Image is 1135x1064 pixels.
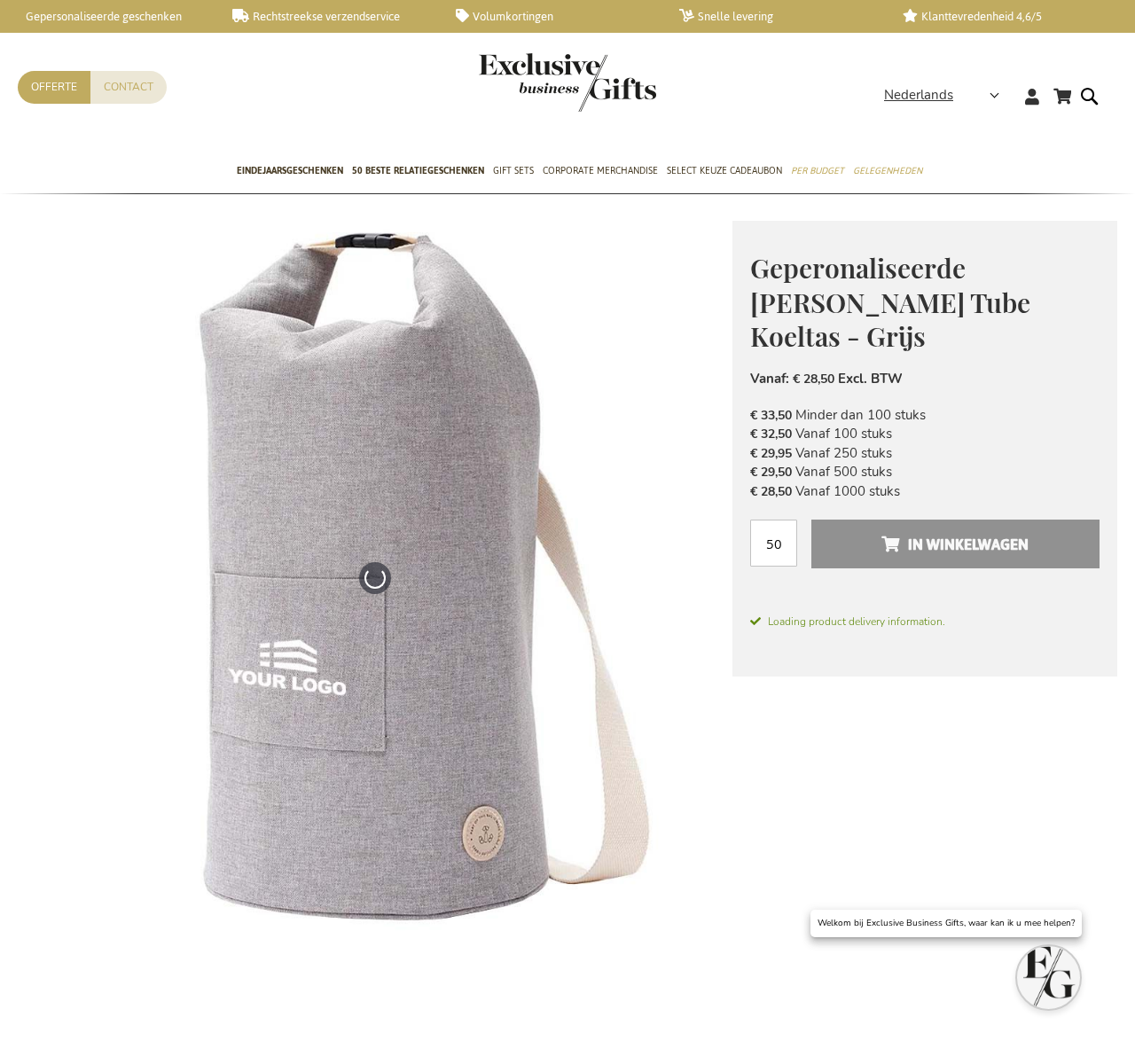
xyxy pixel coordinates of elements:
[750,370,789,387] span: Vanaf:
[237,161,343,180] span: Eindejaarsgeschenken
[667,150,782,194] a: Select Keuze Cadeaubon
[667,161,782,180] span: Select Keuze Cadeaubon
[205,943,283,1029] a: Peronalised Sortino Cooler Trunk - Grey
[750,407,792,424] span: € 33,50
[884,85,953,106] span: Nederlands
[791,161,844,180] span: Per Budget
[232,9,427,24] a: Rechtstreekse verzendservice
[750,482,1100,501] li: Vanaf 1000 stuks
[853,161,922,180] span: Gelegenheden
[352,150,484,194] a: 50 beste relatiegeschenken
[543,161,658,180] span: Corporate Merchandise
[750,445,792,462] span: € 29,95
[382,943,460,1029] a: Peronalised Sortino Cooler Trunk - Grey
[750,463,1100,481] li: Vanaf 500 stuks
[750,520,797,567] input: Aantal
[90,71,167,104] a: Contact
[493,150,534,194] a: Gift Sets
[750,444,1100,463] li: Vanaf 250 stuks
[9,9,204,24] a: Gepersonaliseerde geschenken
[750,464,792,481] span: € 29,50
[750,406,1100,425] li: Minder dan 100 stuks
[750,614,1100,630] span: Loading product delivery information.
[294,943,372,1029] a: Peronalised Sortino Cooler Trunk - Grey
[352,161,484,180] span: 50 beste relatiegeschenken
[793,371,834,387] span: € 28,50
[456,9,651,24] a: Volumkortingen
[853,150,922,194] a: Gelegenheden
[750,426,792,442] span: € 32,50
[471,943,549,1029] a: Peronalised Sortino Cooler Trunk - Grey
[479,53,567,112] a: store logo
[237,150,343,194] a: Eindejaarsgeschenken
[18,221,732,935] img: Peronalised Sortino Cooler Trunk - Grey
[903,9,1098,24] a: Klanttevredenheid 4,6/5
[750,250,1030,354] span: Geperonaliseerde [PERSON_NAME] Tube Koeltas - Grijs
[18,71,90,104] a: Offerte
[791,150,844,194] a: Per Budget
[493,161,534,180] span: Gift Sets
[543,150,658,194] a: Corporate Merchandise
[750,425,1100,443] li: Vanaf 100 stuks
[838,370,903,387] span: Excl. BTW
[750,483,792,500] span: € 28,50
[479,53,656,112] img: Exclusive Business gifts logo
[679,9,874,24] a: Snelle levering
[560,943,638,1029] a: Peronalised Sortino Cooler Trunk - Grey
